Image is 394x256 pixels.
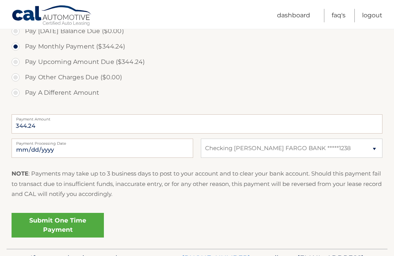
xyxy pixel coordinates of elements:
[12,39,382,54] label: Pay Monthly Payment ($344.24)
[332,9,346,22] a: FAQ's
[12,5,92,27] a: Cal Automotive
[12,23,382,39] label: Pay [DATE] Balance Due ($0.00)
[12,114,382,134] input: Payment Amount
[12,169,382,199] p: : Payments may take up to 3 business days to post to your account and to clear your bank account....
[12,139,193,158] input: Payment Date
[277,9,310,22] a: Dashboard
[12,70,382,85] label: Pay Other Charges Due ($0.00)
[12,114,382,120] label: Payment Amount
[12,139,193,145] label: Payment Processing Date
[12,213,104,238] a: Submit One Time Payment
[12,85,382,100] label: Pay A Different Amount
[12,170,28,177] strong: NOTE
[362,9,382,22] a: Logout
[12,54,382,70] label: Pay Upcoming Amount Due ($344.24)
